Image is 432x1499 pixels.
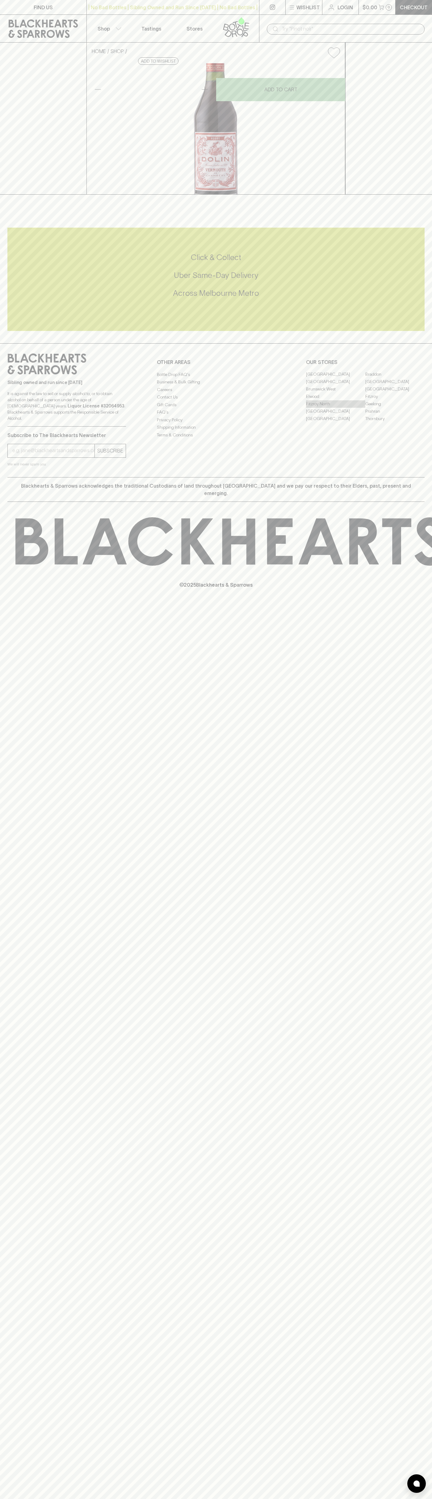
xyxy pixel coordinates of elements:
a: Bottle Drop FAQ's [157,371,275,378]
button: Shop [87,15,130,42]
button: ADD TO CART [216,78,345,101]
p: We will never spam you [7,461,126,467]
a: FAQ's [157,409,275,416]
a: Geelong [365,400,425,408]
a: Contact Us [157,394,275,401]
a: [GEOGRAPHIC_DATA] [306,371,365,378]
h5: Uber Same-Day Delivery [7,270,425,280]
button: Add to wishlist [325,45,342,61]
a: [GEOGRAPHIC_DATA] [306,378,365,386]
a: Shipping Information [157,424,275,431]
p: Blackhearts & Sparrows acknowledges the traditional Custodians of land throughout [GEOGRAPHIC_DAT... [12,482,420,497]
a: Careers [157,386,275,393]
p: Stores [187,25,203,32]
input: e.g. jane@blackheartsandsparrows.com.au [12,446,94,456]
a: Privacy Policy [157,416,275,423]
a: Fitzroy North [306,400,365,408]
a: Gift Cards [157,401,275,408]
h5: Click & Collect [7,252,425,262]
p: Tastings [141,25,161,32]
a: Elwood [306,393,365,400]
a: Prahran [365,408,425,415]
a: [GEOGRAPHIC_DATA] [365,386,425,393]
p: ADD TO CART [264,86,297,93]
a: SHOP [111,48,124,54]
p: OTHER AREAS [157,358,275,366]
input: Try "Pinot noir" [282,24,420,34]
p: FIND US [34,4,53,11]
a: Braddon [365,371,425,378]
img: 3303.png [87,63,345,194]
p: SUBSCRIBE [97,447,123,454]
div: Call to action block [7,228,425,331]
strong: Liquor License #32064953 [68,403,124,408]
a: Thornbury [365,415,425,423]
p: Checkout [400,4,428,11]
a: Business & Bulk Gifting [157,378,275,386]
a: Fitzroy [365,393,425,400]
a: HOME [92,48,106,54]
a: [GEOGRAPHIC_DATA] [306,415,365,423]
a: Tastings [130,15,173,42]
p: 0 [388,6,390,9]
p: Subscribe to The Blackhearts Newsletter [7,432,126,439]
img: bubble-icon [413,1480,420,1487]
a: Stores [173,15,216,42]
button: Add to wishlist [138,57,178,65]
p: It is against the law to sell or supply alcohol to, or to obtain alcohol on behalf of a person un... [7,390,126,421]
button: SUBSCRIBE [95,444,126,457]
p: Shop [98,25,110,32]
a: [GEOGRAPHIC_DATA] [365,378,425,386]
p: $0.00 [363,4,377,11]
p: Sibling owned and run since [DATE] [7,379,126,386]
p: Login [338,4,353,11]
a: [GEOGRAPHIC_DATA] [306,408,365,415]
p: OUR STORES [306,358,425,366]
a: Brunswick West [306,386,365,393]
a: Terms & Conditions [157,431,275,439]
h5: Across Melbourne Metro [7,288,425,298]
p: Wishlist [296,4,320,11]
